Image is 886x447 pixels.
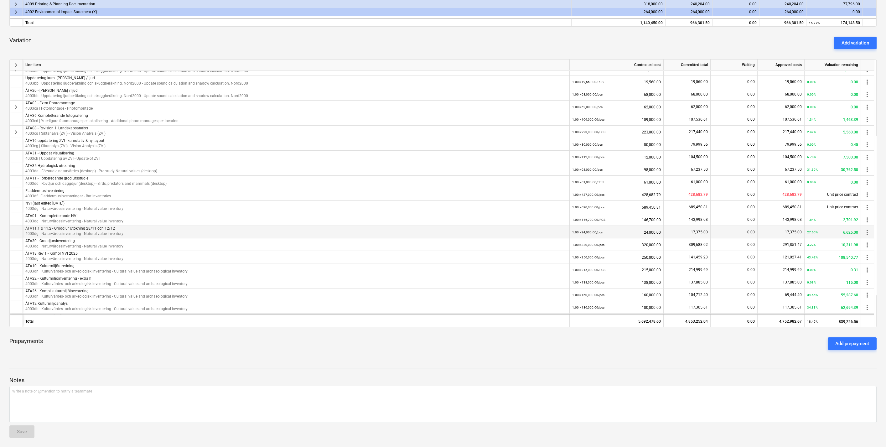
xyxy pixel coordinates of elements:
[25,118,567,124] p: 4003cd | Ytterligare fotomontage per lokalisering - Additional photo montages per location
[783,117,802,122] span: 107,536.61
[691,67,708,71] span: 10,000.00
[785,92,802,96] span: 68,000.00
[691,180,708,184] span: 61,000.00
[863,241,871,249] span: more_vert
[758,314,805,327] div: 4,752,982.67
[785,67,802,71] span: 10,000.00
[689,155,708,159] span: 104,500.00
[572,288,661,301] div: 160,000.00
[25,269,567,274] p: 4003dh | Kulturvärdes- och arkeologisk inventering - Cultural value and archaeological inventory
[747,205,755,209] span: 0.00
[572,256,604,259] small: 1.00 × 250,000.00 / pcs
[783,280,802,284] span: 137,885.00
[863,179,871,186] span: more_vert
[689,217,708,222] span: 143,998.08
[572,213,661,226] div: 146,700.00
[572,314,661,326] div: 240,000.00
[572,101,661,113] div: 62,000.00
[12,61,20,69] span: keyboard_arrow_right
[23,18,572,26] div: Total
[572,126,661,138] div: 223,000.00
[25,188,567,194] p: Fladdermusinventering
[855,417,886,447] iframe: Chat Widget
[747,80,755,84] span: 0.00
[572,105,603,109] small: 1.00 × 62,000.00 / pcs
[863,291,871,299] span: more_vert
[747,305,755,309] span: 0.00
[747,142,755,147] span: 0.00
[807,151,858,164] div: 7,500.00
[689,268,708,272] span: 214,999.69
[572,180,604,184] small: 1.00 × 61,000.00 / PCS
[807,218,816,221] small: 1.84%
[747,192,755,197] span: 0.00
[9,37,32,44] p: Variation
[691,167,708,172] span: 67,237.50
[25,251,567,256] p: ÄTA18 Rev 1 - Kompl NVI 2025
[572,88,661,101] div: 68,000.00
[666,18,712,26] div: 966,301.50
[666,0,712,8] div: 240,204.00
[807,231,818,234] small: 27.60%
[572,18,666,26] div: 1,140,450.00
[807,126,858,138] div: 5,560.00
[863,66,871,73] span: more_vert
[688,192,708,197] span: 428,682.79
[25,126,567,131] p: ÄTA08 - Revision 1, Landskapsanalys
[25,113,567,118] p: ÄTA36 Kompletterande fotografering
[711,314,758,327] div: 0.00
[747,180,755,184] span: 0.00
[863,166,871,174] span: more_vert
[806,0,863,8] div: 77,796.00
[25,8,569,16] div: 4002 Environmental Impact Statement (X)
[25,201,567,206] p: NVI (last edited [DATE])
[835,340,869,348] div: Add prepayment
[689,305,708,309] span: 117,305.61
[783,305,802,309] span: 117,305.61
[664,314,711,327] div: 4,853,252.04
[25,93,567,99] p: 4003bb | Uppdatering ljudberäkning och skuggberäkning. Nord2000 - Update sound calculation and sh...
[809,19,860,27] div: 174,148.50
[807,293,818,297] small: 34.55%
[12,1,20,8] span: keyboard_arrow_right
[827,205,858,209] span: Unit price contract
[25,163,567,169] p: ÄTA35 Hydrologisk utredning
[807,263,858,276] div: 0.31
[25,226,567,231] p: ÄTA11.1 & 11.2 - Groddjur Utökning 28/11 och 12/12
[12,8,20,16] span: keyboard_arrow_right
[834,37,877,49] button: Add variation
[12,66,20,73] span: keyboard_arrow_right
[807,93,816,96] small: 0.00%
[23,60,570,70] div: Line-item
[25,143,567,149] p: 4003cg | Siktanalys (ZVI) - Vision Analysis (ZVI)
[807,320,818,323] small: 18.49%
[783,217,802,222] span: 143,998.08
[747,155,755,159] span: 0.00
[863,279,871,286] span: more_vert
[807,276,858,289] div: 115.00
[572,243,604,247] small: 1.00 × 320,000.00 / pcs
[572,276,661,289] div: 138,000.00
[807,243,816,247] small: 3.22%
[712,0,759,8] div: 0.00
[25,151,567,156] p: ÄTA31 - Uppdat visualisering
[863,266,871,274] span: more_vert
[25,0,569,8] div: 4009 Printing & Planning Documentation
[747,280,755,284] span: 0.00
[807,256,818,259] small: 43.42%
[572,188,661,201] div: 428,682.79
[807,251,858,264] div: 108,540.77
[691,230,708,234] span: 17,375.00
[785,142,802,147] span: 79,999.55
[863,103,871,111] span: more_vert
[785,180,802,184] span: 61,000.00
[25,81,567,86] p: 4003bb | Uppdatering ljudberäkning och skuggberäkning. Nord2000 - Update sound calculation and sh...
[747,167,755,172] span: 0.00
[572,238,661,251] div: 320,000.00
[807,163,858,176] div: 30,762.50
[747,105,755,109] span: 0.00
[863,141,871,148] span: more_vert
[689,293,708,297] span: 104,712.40
[25,75,567,81] p: Uppdatering kum. [PERSON_NAME] / ljud
[747,92,755,96] span: 0.00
